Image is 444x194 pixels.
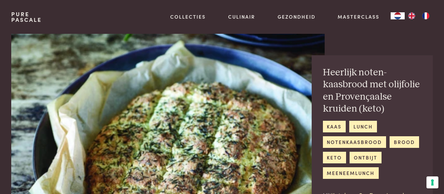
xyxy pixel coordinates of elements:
button: Uw voorkeuren voor toestemming voor trackingtechnologieën [426,176,438,188]
a: kaas [323,121,346,132]
a: Collecties [170,13,206,20]
a: brood [390,136,419,148]
a: Gezondheid [278,13,316,20]
a: NL [391,12,405,19]
a: Masterclass [338,13,379,20]
a: notenkaasbrood [323,136,386,148]
a: keto [323,152,346,163]
a: ontbijt [350,152,381,163]
h2: Heerlijk noten-kaasbrood met olijfolie en Provençaalse kruiden (keto) [323,67,422,115]
a: EN [405,12,419,19]
aside: Language selected: Nederlands [391,12,433,19]
div: Language [391,12,405,19]
a: PurePascale [11,11,42,23]
ul: Language list [405,12,433,19]
a: FR [419,12,433,19]
a: lunch [349,121,377,132]
a: meeneemlunch [323,167,379,179]
a: Culinair [228,13,255,20]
